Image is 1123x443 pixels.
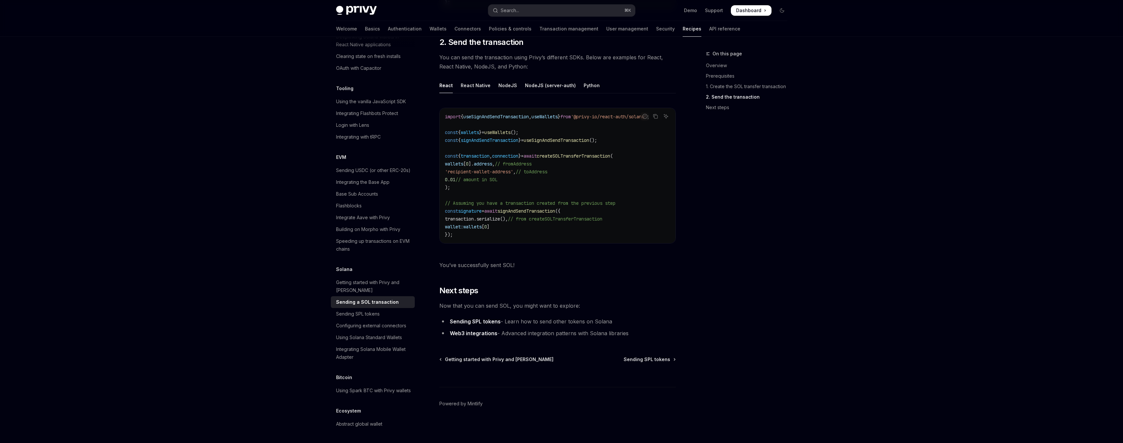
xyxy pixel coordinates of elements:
[331,50,415,62] a: Clearing state on fresh installs
[331,332,415,343] a: Using Solana Standard Wallets
[331,96,415,107] a: Using the vanilla JavaScript SDK
[430,21,447,37] a: Wallets
[516,169,547,175] span: // toAddress
[461,129,479,135] span: wallets
[656,21,675,37] a: Security
[610,153,613,159] span: (
[463,224,482,230] span: wallets
[336,298,399,306] div: Sending a SOL transaction
[439,400,483,407] a: Powered by Mintlify
[331,223,415,235] a: Building on Morpho with Privy
[560,114,571,120] span: from
[469,161,474,167] span: ].
[495,161,531,167] span: // fromAddress
[777,5,787,16] button: Toggle dark mode
[624,356,670,363] span: Sending SPL tokens
[492,161,495,167] span: ,
[336,153,346,161] h5: EVM
[482,224,484,230] span: [
[331,176,415,188] a: Integrating the Base App
[455,177,497,183] span: // amount in SOL
[584,78,600,93] div: Python
[461,153,490,159] span: transaction
[458,129,461,135] span: {
[445,184,450,190] span: );
[331,62,415,74] a: OAuth with Capacitor
[461,78,491,93] div: React Native
[647,114,650,120] span: ;
[336,109,398,117] div: Integrating Flashbots Protect
[488,5,635,16] button: Open search
[450,318,501,325] a: Sending SPL tokens
[463,161,466,167] span: [
[497,208,555,214] span: signAndSendTransaction
[336,6,377,15] img: dark logo
[336,64,381,72] div: OAuth with Capacitor
[331,418,415,430] a: Abstract global wallet
[624,8,631,13] span: ⌘ K
[489,21,531,37] a: Policies & controls
[531,114,558,120] span: useWallets
[388,21,422,37] a: Authentication
[518,153,521,159] span: }
[440,356,553,363] a: Getting started with Privy and [PERSON_NAME]
[712,50,742,58] span: On this page
[445,356,553,363] span: Getting started with Privy and [PERSON_NAME]
[439,301,676,310] span: Now that you can send SOL, you might want to explore:
[445,114,461,120] span: import
[445,129,458,135] span: const
[331,200,415,212] a: Flashblocks
[336,133,381,141] div: Integrating with tRPC
[651,112,660,121] button: Copy the contents from the code block
[521,153,524,159] span: =
[589,137,597,143] span: ();
[479,129,482,135] span: }
[709,21,740,37] a: API reference
[492,153,518,159] span: connection
[336,98,406,106] div: Using the vanilla JavaScript SDK
[439,78,453,93] div: React
[331,235,415,255] a: Speeding up transactions on EVM chains
[336,322,406,330] div: Configuring external connectors
[336,374,352,381] h5: Bitcoin
[736,7,761,14] span: Dashboard
[684,7,697,14] a: Demo
[537,153,610,159] span: createSOLTransferTransaction
[524,137,589,143] span: useSignAndSendTransaction
[331,320,415,332] a: Configuring external connectors
[571,114,647,120] span: '@privy-io/react-auth/solana'
[445,208,458,214] span: const
[458,137,461,143] span: {
[445,200,615,206] span: // Assuming you have a transaction created from the previous step
[439,329,676,338] li: - Advanced integration patterns with Solana libraries
[525,78,576,93] div: NodeJS (server-auth)
[487,224,490,230] span: ]
[511,129,518,135] span: ();
[331,385,415,396] a: Using Spark BTC with Privy wallets
[706,81,792,92] a: 1. Create the SOL transfer transaction
[458,153,461,159] span: {
[529,114,531,120] span: ,
[518,137,521,143] span: }
[331,308,415,320] a: Sending SPL tokens
[336,279,411,294] div: Getting started with Privy and [PERSON_NAME]
[461,114,463,120] span: {
[558,114,560,120] span: }
[482,129,484,135] span: =
[463,114,529,120] span: useSignAndSendTransaction
[461,137,518,143] span: signAndSendTransaction
[624,356,675,363] a: Sending SPL tokens
[439,37,524,48] span: 2. Send the transaction
[336,166,411,174] div: Sending USDC (or other ERC-20s)
[439,285,478,296] span: Next steps
[336,334,402,341] div: Using Solana Standard Wallets
[498,78,517,93] div: NodeJS
[331,188,415,200] a: Base Sub Accounts
[439,317,676,326] li: - Learn how to send other tokens on Solana
[331,343,415,363] a: Integrating Solana Mobile Wallet Adapter
[445,137,458,143] span: const
[482,208,484,214] span: =
[555,208,560,214] span: ({
[445,161,463,167] span: wallets
[336,121,369,129] div: Login with Lens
